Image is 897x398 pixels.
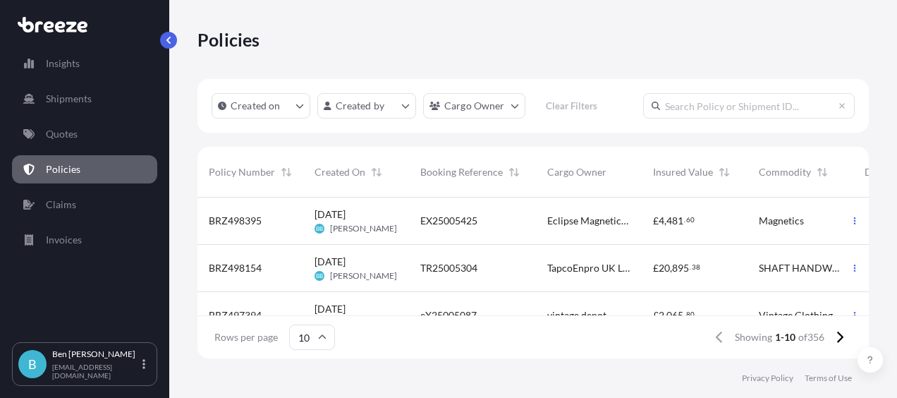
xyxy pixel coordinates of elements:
span: BB [316,222,323,236]
span: B [28,357,37,371]
p: Cargo Owner [444,99,505,113]
a: Policies [12,155,157,183]
span: [DATE] [315,302,346,316]
a: Insights [12,49,157,78]
span: [DATE] [315,255,346,269]
span: Commodity [759,165,811,179]
span: . [690,265,691,270]
span: Policy Number [209,165,275,179]
span: Created On [315,165,365,179]
button: Sort [278,164,295,181]
span: Cargo Owner [547,165,606,179]
span: Showing [735,330,772,344]
a: Invoices [12,226,157,254]
span: EX25005425 [420,214,477,228]
span: BRZ497394 [209,308,262,322]
p: [EMAIL_ADDRESS][DOMAIN_NAME] [52,363,140,380]
button: cargoOwner Filter options [423,93,525,119]
p: Policies [46,162,80,176]
span: Insured Value [653,165,713,179]
span: 4 [659,216,664,226]
button: Sort [814,164,831,181]
span: , [664,216,666,226]
p: Created by [336,99,385,113]
a: Claims [12,191,157,219]
span: £ [653,216,659,226]
p: Quotes [46,127,78,141]
span: [PERSON_NAME] [330,223,397,234]
span: BRZ498395 [209,214,262,228]
span: £ [653,263,659,273]
span: Vintage Clothing [759,308,833,322]
button: createdBy Filter options [317,93,416,119]
span: . [684,312,685,317]
button: Sort [716,164,733,181]
span: 895 [672,263,689,273]
span: TapcoEnpro UK Ltd [547,261,630,275]
input: Search Policy or Shipment ID... [643,93,855,119]
span: BRZ498154 [209,261,262,275]
span: 80 [686,312,695,317]
span: Eclipse Magnetics Ltd [547,214,630,228]
button: Sort [506,164,523,181]
p: Invoices [46,233,82,247]
span: , [670,263,672,273]
button: Clear Filters [532,95,611,117]
p: Insights [46,56,80,71]
p: Ben [PERSON_NAME] [52,349,140,360]
p: Clear Filters [546,99,597,113]
span: £ [653,310,659,320]
span: 1-10 [775,330,795,344]
span: 20 [659,263,670,273]
span: Booking Reference [420,165,503,179]
span: Magnetics [759,214,804,228]
span: , [664,310,666,320]
p: Shipments [46,92,92,106]
span: TR25005304 [420,261,477,275]
span: SHAFT HANDWHEEL END SHAFT HANDWHEEL COLLAR CLAMP WORM GEAR THREAD JAW BLOCK ENGAGEMENT LEVER LOCK... [759,261,842,275]
button: Sort [368,164,385,181]
p: Policies [197,28,260,51]
a: Terms of Use [805,373,852,384]
span: . [684,217,685,222]
span: vintage depot [547,308,606,322]
button: createdOn Filter options [212,93,310,119]
span: eX25005087 [420,308,477,322]
a: Quotes [12,120,157,148]
span: BB [316,269,323,283]
a: Privacy Policy [742,373,793,384]
span: 2 [659,310,664,320]
span: Rows per page [214,330,278,344]
p: Created on [231,99,281,113]
span: 38 [692,265,700,270]
span: 481 [666,216,683,226]
a: Shipments [12,85,157,113]
span: 60 [686,217,695,222]
p: Claims [46,198,76,212]
span: 065 [666,310,683,320]
span: [DATE] [315,207,346,222]
span: [PERSON_NAME] [330,270,397,282]
span: of 356 [798,330,824,344]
